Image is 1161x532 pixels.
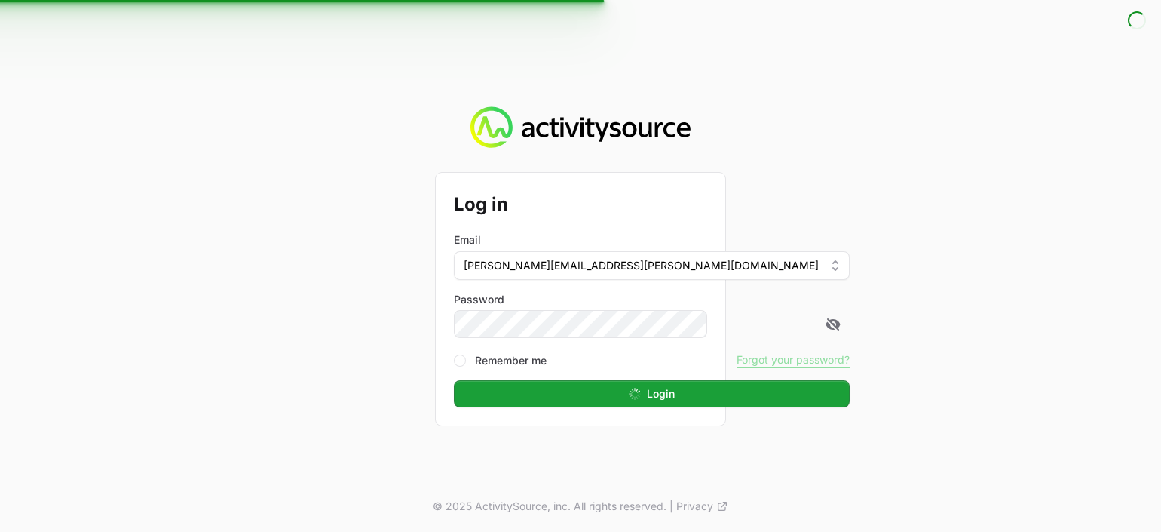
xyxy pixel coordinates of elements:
span: Login [647,385,675,403]
a: Privacy [676,499,728,514]
label: Password [454,292,850,307]
label: Remember me [475,353,547,368]
img: Activity Source [470,106,690,149]
label: Email [454,232,481,248]
p: © 2025 ActivitySource, inc. All rights reserved. [433,499,666,514]
button: Login [454,380,850,407]
h2: Log in [454,191,850,218]
span: [PERSON_NAME][EMAIL_ADDRESS][PERSON_NAME][DOMAIN_NAME] [464,258,819,273]
button: [PERSON_NAME][EMAIL_ADDRESS][PERSON_NAME][DOMAIN_NAME] [454,251,850,280]
span: | [669,499,673,514]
